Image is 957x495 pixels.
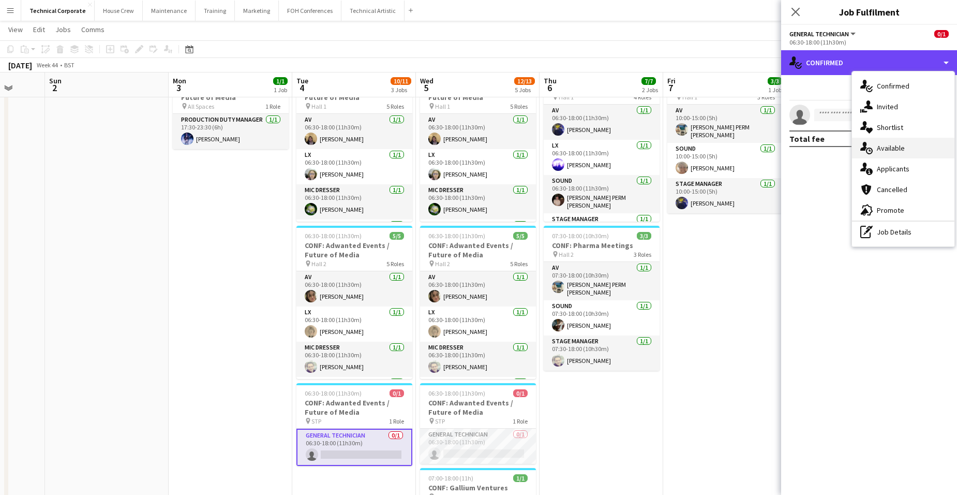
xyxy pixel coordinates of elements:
app-card-role: LX1/106:30-18:00 (11h30m)[PERSON_NAME] [296,307,412,342]
app-card-role: LX1/106:30-18:00 (11h30m)[PERSON_NAME] [544,140,660,175]
span: Sun [49,76,62,85]
span: 4 [295,82,308,94]
span: 07:30-18:00 (10h30m) [552,232,609,240]
span: Hall 2 [559,251,574,258]
app-card-role: Stage Manager1/107:30-18:00 (10h30m)[PERSON_NAME] [544,336,660,371]
app-card-role: AV1/106:30-18:00 (11h30m)[PERSON_NAME] [420,271,536,307]
div: Confirmed [781,50,957,75]
button: Marketing [235,1,279,21]
app-job-card: 06:30-18:00 (11h30m)0/1CONF: Adwanted Events / Future of Media STP1 RoleGeneral Technician0/106:3... [296,383,412,466]
app-card-role: Sound1/1 [296,220,412,255]
span: 5/5 [390,232,404,240]
app-job-card: 17:30-23:30 (6h)1/1CONF: Adwanted Events / Future of Media All Spaces1 RoleProduction Duty Manage... [173,68,289,149]
span: Hall 2 [435,260,450,268]
span: Tue [296,76,308,85]
div: 07:30-18:00 (10h30m)3/3CONF: Pharma Meetings Hall 23 RolesAV1/107:30-18:00 (10h30m)[PERSON_NAME] ... [544,226,660,371]
span: 3 Roles [634,251,651,258]
app-card-role: Sound1/106:30-18:00 (11h30m)[PERSON_NAME] PERM [PERSON_NAME] [544,175,660,213]
div: Job Details [852,222,954,242]
div: 2 Jobs [642,86,658,94]
span: 3 [171,82,186,94]
span: 0/1 [934,30,949,38]
app-card-role: AV1/106:30-18:00 (11h30m)[PERSON_NAME] [420,114,536,149]
app-card-role: General Technician0/106:30-18:00 (11h30m) [296,429,412,466]
div: 06:30-18:00 (11h30m)5/5CONF: Adwanted Events / Future of Media Hall 15 RolesAV1/106:30-18:00 (11h... [296,68,412,222]
span: 2 [48,82,62,94]
span: 0/1 [390,389,404,397]
span: Mon [173,76,186,85]
app-card-role: Stage Manager1/110:00-15:00 (5h)[PERSON_NAME] [667,178,783,213]
app-job-card: 06:30-18:00 (11h30m)4/4CONF: SYSTM Hall 14 RolesAV1/106:30-18:00 (11h30m)[PERSON_NAME]LX1/106:30-... [544,68,660,222]
app-card-role: LX1/106:30-18:00 (11h30m)[PERSON_NAME] [420,307,536,342]
span: 1 Role [265,103,280,110]
span: Week 44 [34,61,60,69]
app-job-card: 06:30-18:00 (11h30m)0/1CONF: Adwanted Events / Future of Media STP1 RoleGeneral Technician0/106:3... [420,383,536,464]
span: 3/3 [637,232,651,240]
span: 5 [418,82,433,94]
span: Promote [877,206,904,215]
h3: CONF: Adwanted Events / Future of Media [296,398,412,417]
button: Technical Artistic [341,1,405,21]
h3: CONF: Adwanted Events / Future of Media [296,241,412,259]
span: 1 Role [389,417,404,425]
app-card-role: Sound1/110:00-15:00 (5h)[PERSON_NAME] [667,143,783,178]
span: 5/5 [513,232,528,240]
span: Confirmed [877,81,909,91]
span: 07:00-18:00 (11h) [428,474,473,482]
app-card-role: Sound1/1 [296,377,412,415]
span: 12/13 [514,77,535,85]
app-card-role: AV1/106:30-18:00 (11h30m)[PERSON_NAME] [544,105,660,140]
app-card-role: Sound1/1 [420,220,536,255]
app-card-role: Mic Dresser1/106:30-18:00 (11h30m)[PERSON_NAME] [296,342,412,377]
span: 7/7 [641,77,656,85]
span: Comms [81,25,104,34]
span: STP [435,417,445,425]
app-card-role: Production Duty Manager1/117:30-23:30 (6h)[PERSON_NAME] [173,114,289,149]
button: Technical Corporate [21,1,95,21]
span: Shortlist [877,123,903,132]
app-card-role: AV1/110:00-15:00 (5h)[PERSON_NAME] PERM [PERSON_NAME] [667,105,783,143]
span: Jobs [55,25,71,34]
div: 1 Job [768,86,782,94]
span: 5 Roles [386,260,404,268]
app-card-role: AV1/107:30-18:00 (10h30m)[PERSON_NAME] PERM [PERSON_NAME] [544,262,660,300]
app-card-role: Stage Manager1/1 [544,213,660,249]
span: 06:30-18:00 (11h30m) [428,232,485,240]
app-card-role: AV1/106:30-18:00 (11h30m)[PERSON_NAME] [296,114,412,149]
h3: Job Fulfilment [781,5,957,19]
button: Maintenance [143,1,196,21]
app-card-role: Sound1/107:30-18:00 (10h30m)[PERSON_NAME] [544,300,660,336]
span: 0/1 [513,389,528,397]
div: BST [64,61,74,69]
div: 06:30-18:00 (11h30m)5/5CONF: Adwanted Events / Future of Media Hall 25 RolesAV1/106:30-18:00 (11h... [296,226,412,379]
span: 10/11 [391,77,411,85]
span: 1/1 [513,474,528,482]
span: Invited [877,102,898,111]
app-card-role: LX1/106:30-18:00 (11h30m)[PERSON_NAME] [296,149,412,184]
app-card-role: LX1/106:30-18:00 (11h30m)[PERSON_NAME] [420,149,536,184]
span: Hall 1 [435,103,450,110]
app-job-card: 10:00-15:00 (5h)3/3CONF: Liontrust (Rehearsals) Hall 13 RolesAV1/110:00-15:00 (5h)[PERSON_NAME] P... [667,68,783,213]
span: 5 Roles [510,260,528,268]
span: 6 [542,82,557,94]
span: Edit [33,25,45,34]
app-card-role: Mic Dresser1/106:30-18:00 (11h30m)[PERSON_NAME] [420,184,536,220]
span: Cancelled [877,185,907,194]
div: 3 Jobs [391,86,411,94]
app-card-role: General Technician0/106:30-18:00 (11h30m) [420,429,536,464]
a: Edit [29,23,49,36]
span: View [8,25,23,34]
span: 06:30-18:00 (11h30m) [305,389,362,397]
app-job-card: 06:30-18:00 (11h30m)5/5CONF: Adwanted Events / Future of Media Hall 25 RolesAV1/106:30-18:00 (11h... [420,226,536,379]
div: [DATE] [8,60,32,70]
h3: CONF: Pharma Meetings [544,241,660,250]
app-card-role: AV1/106:30-18:00 (11h30m)[PERSON_NAME] [296,271,412,307]
a: Jobs [51,23,75,36]
span: Wed [420,76,433,85]
span: Fri [667,76,676,85]
app-card-role: Mic Dresser1/106:30-18:00 (11h30m)[PERSON_NAME] [420,342,536,377]
div: Total fee [789,134,825,144]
